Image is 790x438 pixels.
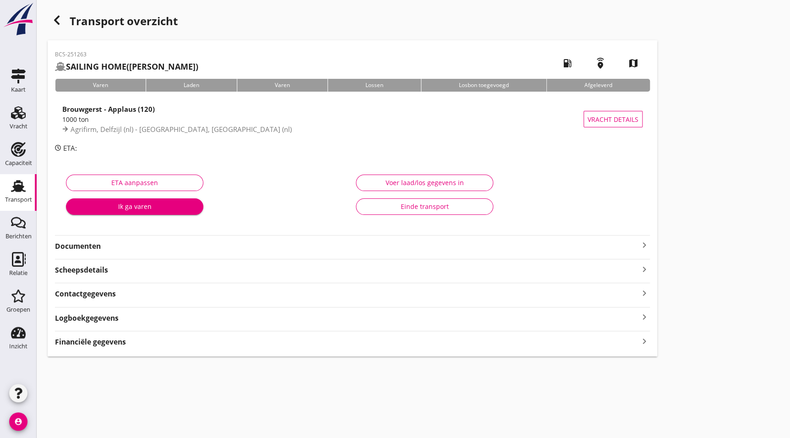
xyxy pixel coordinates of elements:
[9,343,27,349] div: Inzicht
[10,123,27,129] div: Vracht
[48,11,657,40] h1: Transport overzicht
[71,125,292,134] span: Agrifirm, Delfzijl (nl) - [GEOGRAPHIC_DATA], [GEOGRAPHIC_DATA] (nl)
[55,50,198,59] p: BCS-251263
[5,233,32,239] div: Berichten
[55,265,108,275] strong: Scheepsdetails
[73,202,196,211] div: Ik ga varen
[621,50,646,76] i: map
[55,241,639,252] strong: Documenten
[639,263,650,275] i: keyboard_arrow_right
[5,197,32,203] div: Transport
[55,337,126,347] strong: Financiële gegevens
[588,115,638,124] span: Vracht details
[62,104,155,114] strong: Brouwgerst - Applaus (120)
[583,111,643,127] button: Vracht details
[66,61,126,72] strong: SAILING HOME
[639,240,650,251] i: keyboard_arrow_right
[639,335,650,347] i: keyboard_arrow_right
[356,198,493,215] button: Einde transport
[2,2,35,36] img: logo-small.a267ee39.svg
[546,79,650,92] div: Afgeleverd
[555,50,580,76] i: local_gas_station
[62,115,583,124] div: 1000 ton
[364,202,485,211] div: Einde transport
[66,175,203,191] button: ETA aanpassen
[5,160,32,166] div: Capaciteit
[66,198,203,215] button: Ik ga varen
[327,79,421,92] div: Lossen
[639,311,650,323] i: keyboard_arrow_right
[356,175,493,191] button: Voer laad/los gegevens in
[74,178,196,187] div: ETA aanpassen
[9,412,27,431] i: account_circle
[55,99,650,139] a: Brouwgerst - Applaus (120)1000 tonAgrifirm, Delfzijl (nl) - [GEOGRAPHIC_DATA], [GEOGRAPHIC_DATA] ...
[55,313,119,323] strong: Logboekgegevens
[55,79,146,92] div: Varen
[55,289,116,299] strong: Contactgegevens
[588,50,613,76] i: emergency_share
[421,79,546,92] div: Losbon toegevoegd
[55,60,198,73] h2: ([PERSON_NAME])
[364,178,485,187] div: Voer laad/los gegevens in
[63,143,77,153] span: ETA:
[9,270,27,276] div: Relatie
[146,79,237,92] div: Laden
[237,79,327,92] div: Varen
[6,307,30,312] div: Groepen
[11,87,26,93] div: Kaart
[639,287,650,299] i: keyboard_arrow_right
